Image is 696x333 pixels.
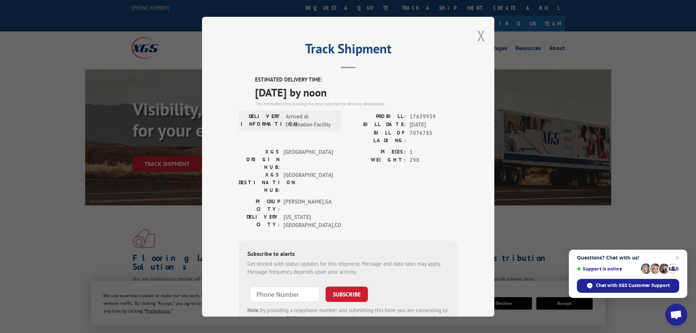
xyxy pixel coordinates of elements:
span: Arrived at Destination Facility [286,112,335,129]
label: PICKUP CITY: [239,197,280,213]
div: by providing a telephone number and submitting this form you are consenting to be contacted by SM... [247,306,449,331]
div: Open chat [665,304,687,326]
span: Close chat [673,253,682,262]
input: Phone Number [250,286,320,302]
span: [GEOGRAPHIC_DATA] [284,148,333,171]
span: [DATE] [410,121,458,129]
span: [DATE] by noon [255,84,458,100]
div: Chat with XGS Customer Support [577,279,679,293]
span: [PERSON_NAME] , GA [284,197,333,213]
label: PROBILL: [348,112,406,121]
span: Questions? Chat with us! [577,255,679,261]
label: XGS DESTINATION HUB: [239,171,280,194]
label: PIECES: [348,148,406,156]
span: [US_STATE][GEOGRAPHIC_DATA] , CO [284,213,333,229]
span: 7076785 [410,129,458,144]
span: Chat with XGS Customer Support [596,282,670,289]
div: Get texted with status updates for this shipment. Message and data rates may apply. Message frequ... [247,260,449,276]
label: BILL OF LADING: [348,129,406,144]
span: 17639939 [410,112,458,121]
label: ESTIMATED DELIVERY TIME: [255,76,458,84]
span: Support is online [577,266,638,272]
label: DELIVERY INFORMATION: [241,112,282,129]
label: DELIVERY CITY: [239,213,280,229]
span: 298 [410,156,458,164]
label: XGS ORIGIN HUB: [239,148,280,171]
strong: Note: [247,306,260,313]
label: BILL DATE: [348,121,406,129]
div: Subscribe to alerts [247,249,449,260]
span: 1 [410,148,458,156]
span: [GEOGRAPHIC_DATA] [284,171,333,194]
label: WEIGHT: [348,156,406,164]
div: The estimated time is using the time zone for the delivery destination. [255,100,458,107]
button: Close modal [477,26,485,45]
h2: Track Shipment [239,43,458,57]
button: SUBSCRIBE [326,286,368,302]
